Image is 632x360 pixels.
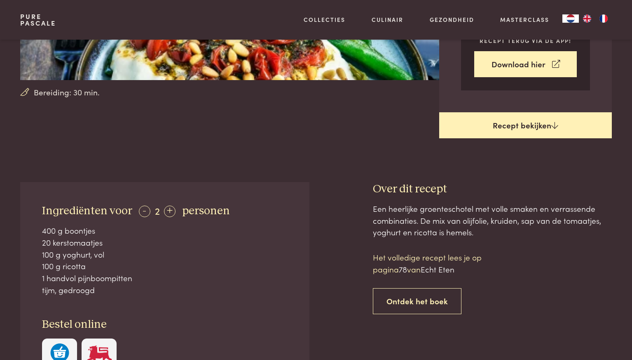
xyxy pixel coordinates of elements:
[421,263,454,275] span: Echt Eten
[20,13,56,26] a: PurePascale
[595,14,612,23] a: FR
[42,205,132,217] span: Ingrediënten voor
[182,205,230,217] span: personen
[42,260,288,272] div: 100 g ricotta
[373,288,461,314] a: Ontdek het boek
[373,251,513,275] p: Het volledige recept lees je op pagina van
[430,15,474,24] a: Gezondheid
[562,14,612,23] aside: Language selected: Nederlands
[164,206,176,217] div: +
[372,15,403,24] a: Culinair
[562,14,579,23] div: Language
[42,249,288,261] div: 100 g yoghurt, vol
[304,15,345,24] a: Collecties
[399,263,407,275] span: 78
[579,14,595,23] a: EN
[34,86,100,98] span: Bereiding: 30 min.
[373,182,612,197] h3: Over dit recept
[579,14,612,23] ul: Language list
[155,204,160,217] span: 2
[42,225,288,237] div: 400 g boontjes
[500,15,549,24] a: Masterclass
[373,203,612,238] div: Een heerlijke groenteschotel met volle smaken en verrassende combinaties. De mix van olijfolie, k...
[139,206,150,217] div: -
[42,284,288,296] div: tijm, gedroogd
[439,112,612,139] a: Recept bekijken
[42,272,288,284] div: 1 handvol pijnboompitten
[42,317,288,332] h3: Bestel online
[562,14,579,23] a: NL
[474,51,577,77] a: Download hier
[42,237,288,249] div: 20 kerstomaatjes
